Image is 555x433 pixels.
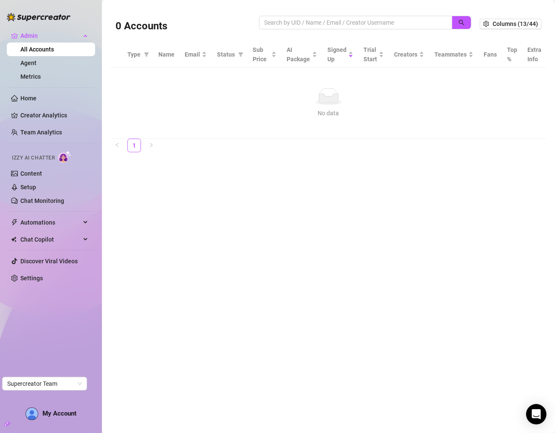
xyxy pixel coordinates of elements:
[20,129,62,136] a: Team Analytics
[144,139,158,152] button: right
[7,377,82,390] span: Supercreator Team
[180,42,212,68] th: Email
[20,216,81,229] span: Automations
[20,60,37,66] a: Agent
[526,404,547,424] div: Open Intercom Messenger
[493,20,538,27] span: Columns (13/44)
[127,139,141,152] li: 1
[42,410,76,417] span: My Account
[12,154,55,162] span: Izzy AI Chatter
[217,50,235,59] span: Status
[238,52,243,57] span: filter
[153,42,180,68] th: Name
[26,408,38,420] img: AD_cMMTxCeTpmN1d5MnKJ1j-_uXZCpTKapSSqNGg4PyXtR_tCW7gZXTNmFz2tpVv9LSyNV7ff1CaS4f4q0HLYKULQOwoM5GQR...
[115,142,120,148] span: left
[479,42,502,68] th: Fans
[253,45,270,64] span: Sub Price
[20,95,37,102] a: Home
[58,151,71,163] img: AI Chatter
[480,19,541,29] button: Columns (13/44)
[20,233,81,246] span: Chat Copilot
[483,21,489,27] span: setting
[110,139,124,152] button: left
[20,275,43,282] a: Settings
[20,46,54,53] a: All Accounts
[185,50,200,59] span: Email
[389,42,429,68] th: Creators
[20,108,88,122] a: Creator Analytics
[149,142,154,148] span: right
[327,45,347,64] span: Signed Up
[110,139,124,152] li: Previous Page
[363,45,377,64] span: Trial Start
[287,45,310,64] span: AI Package
[142,48,151,61] span: filter
[144,52,149,57] span: filter
[459,20,465,26] span: search
[429,42,479,68] th: Teammates
[237,48,245,61] span: filter
[7,13,70,21] img: logo-BBDzfeDw.svg
[394,50,417,59] span: Creators
[4,421,10,427] span: build
[282,42,322,68] th: AI Package
[358,42,389,68] th: Trial Start
[20,29,81,43] span: Admin
[128,139,141,152] a: 1
[116,20,167,33] h3: 0 Accounts
[322,42,358,68] th: Signed Up
[11,236,17,242] img: Chat Copilot
[11,32,18,39] span: crown
[121,108,536,118] div: No data
[127,50,141,59] span: Type
[144,139,158,152] li: Next Page
[20,197,64,204] a: Chat Monitoring
[20,170,42,177] a: Content
[20,73,41,80] a: Metrics
[248,42,282,68] th: Sub Price
[434,50,467,59] span: Teammates
[20,184,36,191] a: Setup
[11,219,18,226] span: thunderbolt
[502,42,522,68] th: Top %
[522,42,547,68] th: Extra Info
[20,258,78,265] a: Discover Viral Videos
[264,18,440,27] input: Search by UID / Name / Email / Creator Username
